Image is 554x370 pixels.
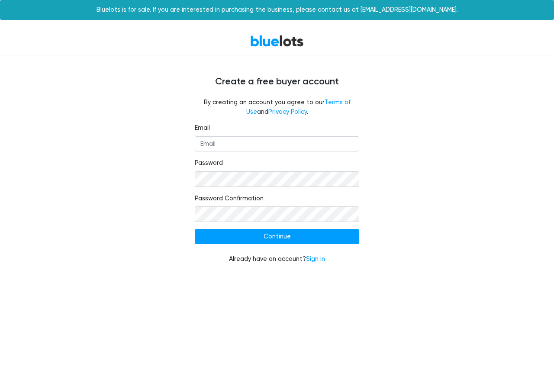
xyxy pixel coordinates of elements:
[195,136,359,152] input: Email
[195,229,359,245] input: Continue
[195,158,223,168] label: Password
[246,99,351,116] a: Terms of Use
[195,123,210,133] label: Email
[268,108,307,116] a: Privacy Policy
[306,255,325,263] a: Sign in
[195,254,359,264] div: Already have an account?
[195,98,359,116] fieldset: By creating an account you agree to our and .
[195,194,264,203] label: Password Confirmation
[250,35,304,47] a: BlueLots
[17,76,537,87] h4: Create a free buyer account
